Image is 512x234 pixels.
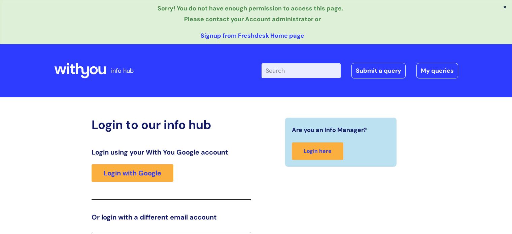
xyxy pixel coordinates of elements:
[5,3,500,25] p: Sorry! You do not have enough permission to access this page. Please contact your Account adminis...
[416,63,458,78] a: My queries
[92,213,251,221] h3: Or login with a different email account
[92,118,251,132] h2: Login to our info hub
[201,32,304,40] a: Signup from Freshdesk Home page
[292,125,367,135] span: Are you an Info Manager?
[92,148,251,156] h3: Login using your With You Google account
[292,142,343,160] a: Login here
[351,63,406,78] a: Submit a query
[262,63,341,78] input: Search
[503,4,507,10] button: ×
[92,164,173,182] a: Login with Google
[111,65,134,76] p: info hub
